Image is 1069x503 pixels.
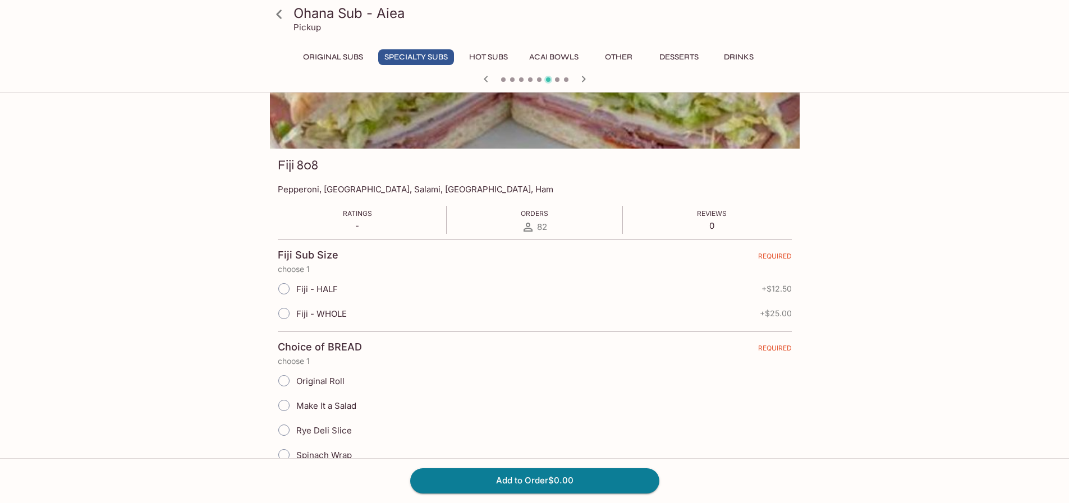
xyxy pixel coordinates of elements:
[278,249,338,261] h4: Fiji Sub Size
[697,220,727,231] p: 0
[410,468,659,493] button: Add to Order$0.00
[296,376,345,386] span: Original Roll
[758,252,792,265] span: REQUIRED
[278,156,318,174] h3: Fiji 808
[296,400,356,411] span: Make It a Salad
[761,284,792,293] span: + $12.50
[296,308,347,319] span: Fiji - WHOLE
[758,344,792,357] span: REQUIRED
[463,49,514,65] button: Hot Subs
[278,265,792,274] p: choose 1
[714,49,764,65] button: Drinks
[297,49,369,65] button: Original Subs
[278,184,792,195] p: Pepperoni, [GEOGRAPHIC_DATA], Salami, [GEOGRAPHIC_DATA], Ham
[278,341,362,353] h4: Choice of BREAD
[296,425,352,436] span: Rye Deli Slice
[293,22,321,33] p: Pickup
[523,49,585,65] button: Acai Bowls
[378,49,454,65] button: Specialty Subs
[343,220,372,231] p: -
[296,450,352,460] span: Spinach Wrap
[760,309,792,318] span: + $25.00
[296,284,338,294] span: Fiji - HALF
[521,209,548,218] span: Orders
[594,49,644,65] button: Other
[697,209,727,218] span: Reviews
[278,357,792,366] p: choose 1
[537,221,547,232] span: 82
[343,209,372,218] span: Ratings
[653,49,705,65] button: Desserts
[293,4,795,22] h3: Ohana Sub - Aiea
